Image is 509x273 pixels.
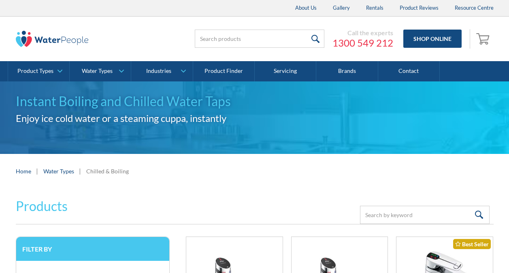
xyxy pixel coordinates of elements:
[16,167,31,175] a: Home
[193,61,255,81] a: Product Finder
[16,111,494,126] h2: Enjoy ice cold water or a steaming cuppa, instantly
[131,61,192,81] a: Industries
[332,29,393,37] div: Call the experts
[16,31,89,47] img: The Water People
[70,61,131,81] a: Water Types
[474,29,494,49] a: Open empty cart
[43,167,74,175] a: Water Types
[22,245,163,253] h3: Filter by
[78,166,82,176] div: |
[16,92,494,111] h1: Instant Boiling and Chilled Water Taps
[17,68,53,75] div: Product Types
[378,61,440,81] a: Contact
[146,68,171,75] div: Industries
[195,30,324,48] input: Search products
[82,68,113,75] div: Water Types
[360,206,490,224] input: Search by keyword
[316,61,378,81] a: Brands
[453,239,491,249] div: Best Seller
[476,32,492,45] img: shopping cart
[403,30,462,48] a: Shop Online
[35,166,39,176] div: |
[332,37,393,49] a: 1300 549 212
[255,61,316,81] a: Servicing
[86,167,129,175] div: Chilled & Boiling
[8,61,69,81] a: Product Types
[16,196,68,216] h2: Products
